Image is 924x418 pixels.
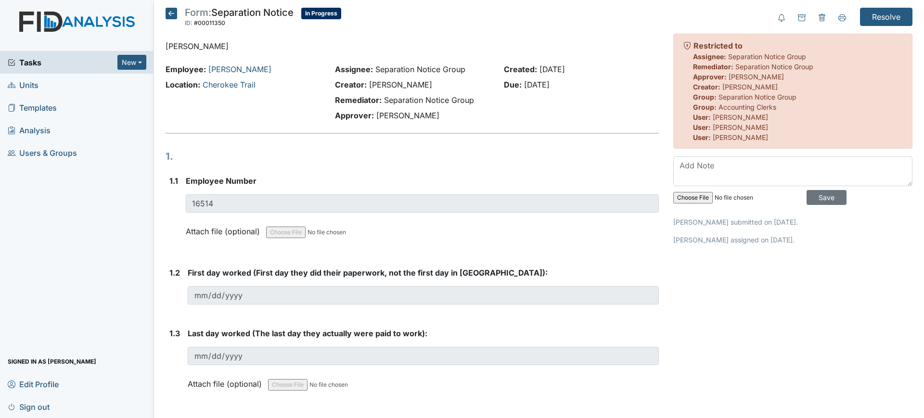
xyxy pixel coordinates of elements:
[166,40,659,52] p: [PERSON_NAME]
[693,113,711,121] strong: User:
[169,267,180,279] label: 1.2
[673,235,912,245] p: [PERSON_NAME] assigned on [DATE].
[693,93,717,101] strong: Group:
[185,8,294,29] div: Separation Notice
[166,149,659,164] h1: 1.
[693,133,711,141] strong: User:
[8,123,51,138] span: Analysis
[504,80,522,89] strong: Due:
[117,55,146,70] button: New
[504,64,537,74] strong: Created:
[335,111,374,120] strong: Approver:
[719,93,796,101] span: Separation Notice Group
[188,373,266,390] label: Attach file (optional)
[185,7,211,18] span: Form:
[335,80,367,89] strong: Creator:
[693,103,717,111] strong: Group:
[860,8,912,26] input: Resolve
[194,19,225,26] span: #00011350
[335,95,382,105] strong: Remediator:
[375,64,465,74] span: Separation Notice Group
[208,64,271,74] a: [PERSON_NAME]
[8,145,77,160] span: Users & Groups
[335,64,373,74] strong: Assignee:
[524,80,550,89] span: [DATE]
[369,80,432,89] span: [PERSON_NAME]
[539,64,565,74] span: [DATE]
[8,377,59,392] span: Edit Profile
[713,123,768,131] span: [PERSON_NAME]
[722,83,778,91] span: [PERSON_NAME]
[713,133,768,141] span: [PERSON_NAME]
[169,175,178,187] label: 1.1
[729,73,784,81] span: [PERSON_NAME]
[693,123,711,131] strong: User:
[384,95,474,105] span: Separation Notice Group
[8,100,57,115] span: Templates
[673,217,912,227] p: [PERSON_NAME] submitted on [DATE].
[186,176,257,186] span: Employee Number
[186,220,264,237] label: Attach file (optional)
[8,354,96,369] span: Signed in as [PERSON_NAME]
[169,328,180,339] label: 1.3
[8,77,38,92] span: Units
[807,190,847,205] input: Save
[693,41,743,51] strong: Restricted to
[693,73,727,81] strong: Approver:
[185,19,192,26] span: ID:
[693,63,733,71] strong: Remediator:
[376,111,439,120] span: [PERSON_NAME]
[203,80,256,89] a: Cherokee Trail
[713,113,768,121] span: [PERSON_NAME]
[719,103,776,111] span: Accounting Clerks
[166,80,200,89] strong: Location:
[8,57,117,68] a: Tasks
[693,52,726,61] strong: Assignee:
[188,329,427,338] span: Last day worked (The last day they actually were paid to work):
[735,63,813,71] span: Separation Notice Group
[8,399,50,414] span: Sign out
[188,268,548,278] span: First day worked (First day they did their paperwork, not the first day in [GEOGRAPHIC_DATA]):
[166,64,206,74] strong: Employee:
[693,83,720,91] strong: Creator:
[728,52,806,61] span: Separation Notice Group
[301,8,341,19] span: In Progress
